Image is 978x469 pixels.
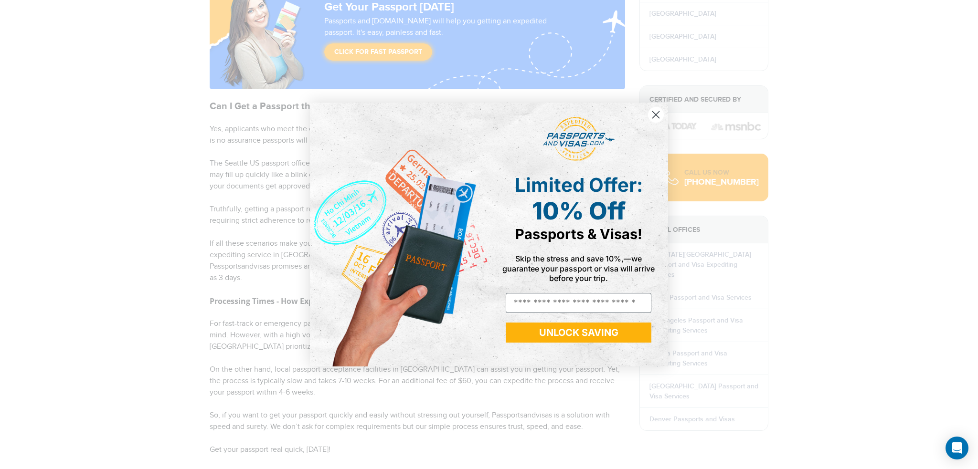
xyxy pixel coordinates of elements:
span: 10% Off [532,197,626,225]
span: Passports & Visas! [515,226,642,242]
button: UNLOCK SAVING [506,323,651,343]
div: Open Intercom Messenger [946,437,968,459]
button: Close dialog [648,106,664,123]
img: de9cda0d-0715-46ca-9a25-073762a91ba7.png [310,103,489,366]
img: passports and visas [543,117,615,162]
span: Limited Offer: [515,173,643,197]
span: Skip the stress and save 10%,—we guarantee your passport or visa will arrive before your trip. [502,254,655,282]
